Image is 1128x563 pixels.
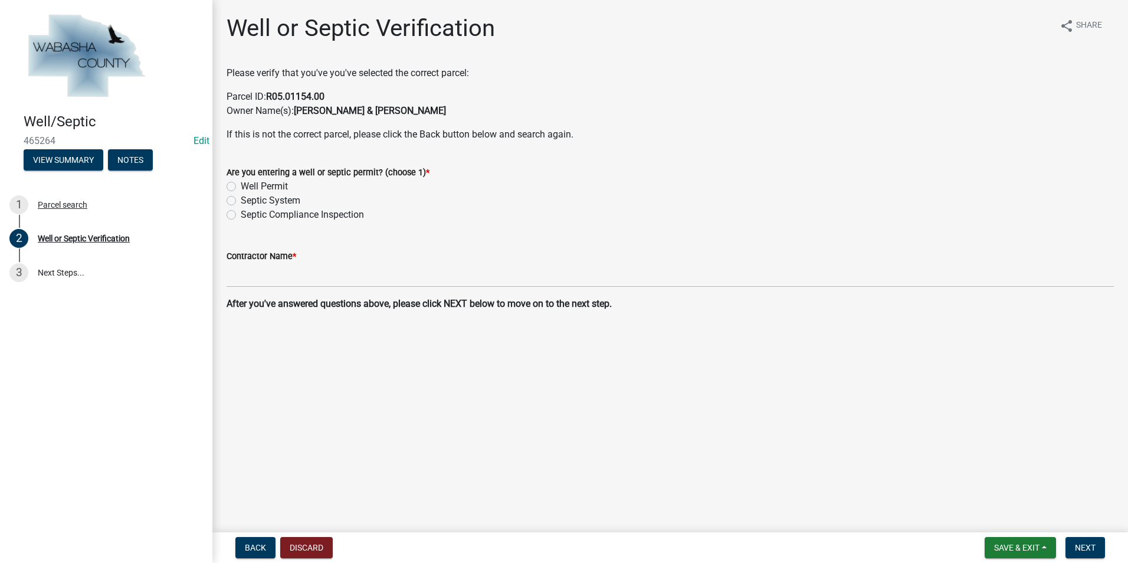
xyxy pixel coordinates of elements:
[227,127,1114,142] p: If this is not the correct parcel, please click the Back button below and search again.
[108,149,153,171] button: Notes
[24,135,189,146] span: 465264
[38,234,130,243] div: Well or Septic Verification
[1060,19,1074,33] i: share
[241,179,288,194] label: Well Permit
[1065,537,1105,558] button: Next
[194,135,209,146] wm-modal-confirm: Edit Application Number
[9,229,28,248] div: 2
[994,543,1040,552] span: Save & Exit
[227,14,495,42] h1: Well or Septic Verification
[245,543,266,552] span: Back
[1050,14,1111,37] button: shareShare
[266,91,324,102] strong: R05.01154.00
[1075,543,1096,552] span: Next
[1076,19,1102,33] span: Share
[294,105,446,116] strong: [PERSON_NAME] & [PERSON_NAME]
[38,201,87,209] div: Parcel search
[24,149,103,171] button: View Summary
[985,537,1056,558] button: Save & Exit
[9,195,28,214] div: 1
[241,194,300,208] label: Septic System
[194,135,209,146] a: Edit
[24,113,203,130] h4: Well/Septic
[227,66,1114,80] p: Please verify that you've you've selected the correct parcel:
[227,169,429,177] label: Are you entering a well or septic permit? (choose 1)
[235,537,276,558] button: Back
[24,12,149,101] img: Wabasha County, Minnesota
[241,208,364,222] label: Septic Compliance Inspection
[227,298,612,309] strong: After you've answered questions above, please click NEXT below to move on to the next step.
[24,156,103,165] wm-modal-confirm: Summary
[280,537,333,558] button: Discard
[108,156,153,165] wm-modal-confirm: Notes
[227,253,296,261] label: Contractor Name
[9,263,28,282] div: 3
[227,90,1114,118] p: Parcel ID: Owner Name(s):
